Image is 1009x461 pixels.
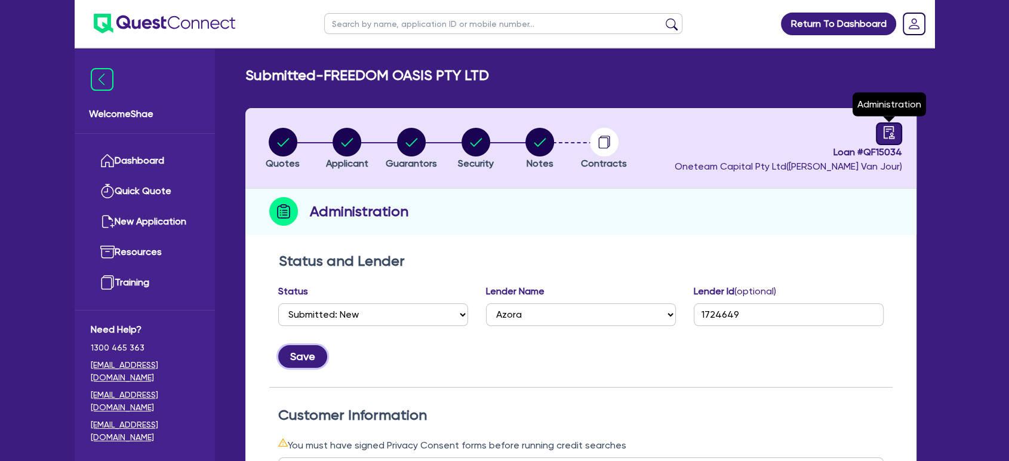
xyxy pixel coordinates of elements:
[278,284,308,299] label: Status
[265,127,300,171] button: Quotes
[278,438,884,453] div: You must have signed Privacy Consent forms before running credit searches
[91,419,199,444] a: [EMAIL_ADDRESS][DOMAIN_NAME]
[91,322,199,337] span: Need Help?
[91,68,113,91] img: icon-menu-close
[269,197,298,226] img: step-icon
[899,8,930,39] a: Dropdown toggle
[91,207,199,237] a: New Application
[91,176,199,207] a: Quick Quote
[310,201,408,222] h2: Administration
[278,438,288,447] span: warning
[278,407,884,424] h2: Customer Information
[386,158,437,169] span: Guarantors
[525,127,555,171] button: Notes
[527,158,553,169] span: Notes
[734,285,776,297] span: (optional)
[486,284,545,299] label: Lender Name
[89,107,201,121] span: Welcome Shae
[458,158,494,169] span: Security
[94,14,235,33] img: quest-connect-logo-blue
[853,93,926,116] div: Administration
[581,158,627,169] span: Contracts
[781,13,896,35] a: Return To Dashboard
[882,126,896,139] span: audit
[279,253,883,270] h2: Status and Lender
[385,127,438,171] button: Guarantors
[91,146,199,176] a: Dashboard
[326,158,368,169] span: Applicant
[278,345,327,368] button: Save
[876,122,902,145] a: audit
[91,268,199,298] a: Training
[675,161,902,172] span: Oneteam Capital Pty Ltd ( [PERSON_NAME] Van Jour )
[100,245,115,259] img: resources
[100,214,115,229] img: new-application
[266,158,300,169] span: Quotes
[100,275,115,290] img: training
[580,127,627,171] button: Contracts
[325,127,369,171] button: Applicant
[245,67,489,84] h2: Submitted - FREEDOM OASIS PTY LTD
[91,389,199,414] a: [EMAIL_ADDRESS][DOMAIN_NAME]
[694,284,776,299] label: Lender Id
[100,184,115,198] img: quick-quote
[675,145,902,159] span: Loan # QF15034
[324,13,682,34] input: Search by name, application ID or mobile number...
[457,127,494,171] button: Security
[91,342,199,354] span: 1300 465 363
[91,237,199,268] a: Resources
[91,359,199,384] a: [EMAIL_ADDRESS][DOMAIN_NAME]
